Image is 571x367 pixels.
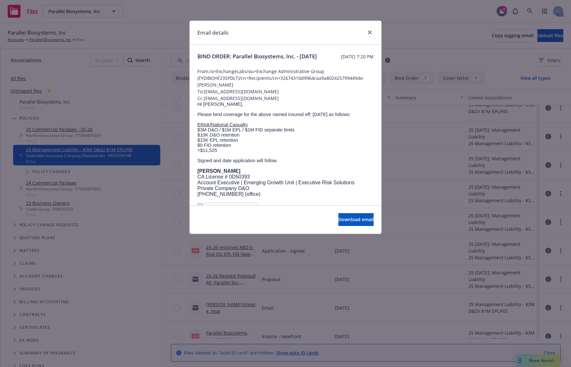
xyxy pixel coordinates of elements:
[197,138,238,143] span: $15K EPL retention
[197,127,294,132] span: $3M D&O / $1M EPL / $1M FID separate limits
[197,68,374,88] span: From: /o=ExchangeLabs/ou=Exchange Administrative Group (FYDIBOHF23SPDLT)/cn=Recipients/cn=3267431...
[197,112,351,117] span: Please bind coverage for the above named insured eff: [DATE] as follows:
[197,158,277,163] span: Signed and date application will follow.
[197,102,243,107] span: Hi [PERSON_NAME],
[197,180,354,185] span: Account Executive | Emerging Growth Unit | Executive Risk Solutions
[197,203,258,214] img: image001.png@01DB71C3.7BA2F480
[197,122,248,127] span: ERisk/National Casualty
[197,148,217,153] span: =$11,525
[197,53,317,60] span: BIND ORDER: Parallel Biosystems, Inc. - [DATE]
[197,143,231,148] span: $0 FID retention
[366,29,374,36] a: close
[197,88,374,95] span: To: [EMAIL_ADDRESS][DOMAIN_NAME]
[197,168,240,174] span: [PERSON_NAME]
[197,191,261,197] span: [PHONE_NUMBER] (office)
[197,95,374,102] span: Cc: [EMAIL_ADDRESS][DOMAIN_NAME]
[341,53,374,60] span: [DATE] 7:20 PM
[197,186,249,191] span: Private Company D&O
[338,213,374,226] button: Download email
[197,29,228,37] h1: Email details
[338,216,374,222] span: Download email
[197,174,250,179] span: CA License # 0D50393
[197,132,239,138] span: $10K D&O retention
